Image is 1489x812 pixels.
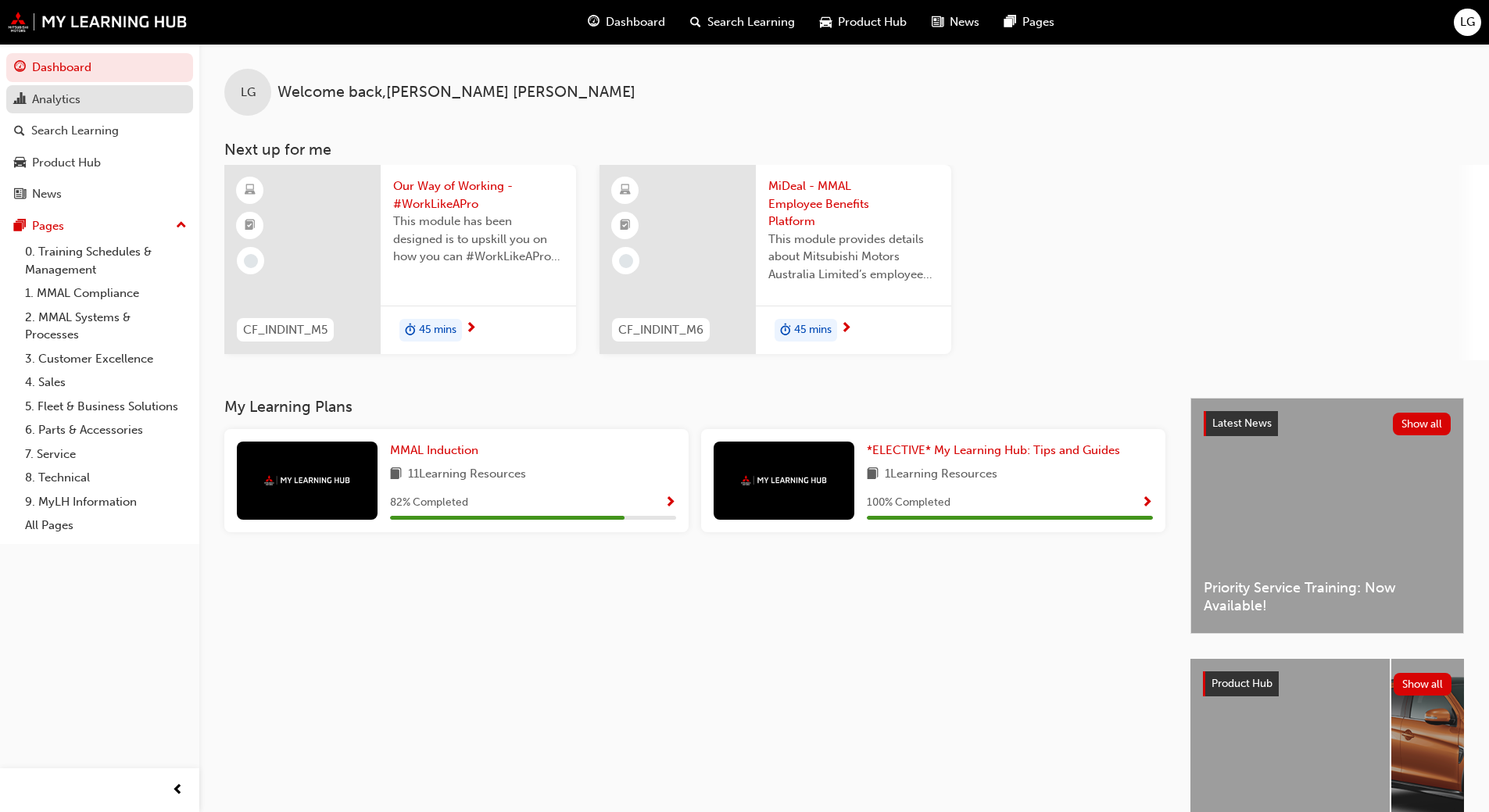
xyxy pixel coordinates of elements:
[768,231,939,284] span: This module provides details about Mitsubishi Motors Australia Limited’s employee benefits platfo...
[264,475,350,485] img: mmal
[14,220,26,234] span: pages-icon
[820,13,832,32] span: car-icon
[393,177,564,213] span: Our Way of Working - #WorkLikeAPro
[390,465,402,485] span: book-icon
[992,6,1067,38] a: pages-iconPages
[6,180,193,209] a: News
[588,13,600,32] span: guage-icon
[390,442,485,460] a: MMAL Induction
[19,466,193,490] a: 8. Technical
[277,84,635,102] span: Welcome back , [PERSON_NAME] [PERSON_NAME]
[1394,673,1452,696] button: Show all
[1141,496,1153,510] span: Show Progress
[199,141,1489,159] h3: Next up for me
[245,216,256,236] span: booktick-icon
[919,6,992,38] a: news-iconNews
[867,465,879,485] span: book-icon
[867,494,950,512] span: 100 % Completed
[1393,413,1451,435] button: Show all
[932,13,943,32] span: news-icon
[19,395,193,419] a: 5. Fleet & Business Solutions
[768,177,939,231] span: MiDeal - MMAL Employee Benefits Platform
[14,93,26,107] span: chart-icon
[176,216,187,236] span: up-icon
[950,13,979,31] span: News
[618,321,703,339] span: CF_INDINT_M6
[885,465,997,485] span: 1 Learning Resources
[1022,13,1054,31] span: Pages
[465,322,477,336] span: next-icon
[1204,579,1451,614] span: Priority Service Training: Now Available!
[1203,671,1451,696] a: Product HubShow all
[19,281,193,306] a: 1. MMAL Compliance
[390,443,478,457] span: MMAL Induction
[6,85,193,114] a: Analytics
[840,322,852,336] span: next-icon
[838,13,907,31] span: Product Hub
[245,181,256,201] span: learningResourceType_ELEARNING-icon
[19,490,193,514] a: 9. MyLH Information
[780,320,791,341] span: duration-icon
[19,240,193,281] a: 0. Training Schedules & Management
[1204,411,1451,436] a: Latest NewsShow all
[14,124,25,138] span: search-icon
[707,13,795,31] span: Search Learning
[6,212,193,241] button: Pages
[1460,13,1475,31] span: LG
[1190,398,1464,634] a: Latest NewsShow allPriority Service Training: Now Available!
[32,185,62,203] div: News
[1212,677,1272,690] span: Product Hub
[32,91,81,109] div: Analytics
[600,165,951,354] a: CF_INDINT_M6MiDeal - MMAL Employee Benefits PlatformThis module provides details about Mitsubishi...
[620,181,631,201] span: learningResourceType_ELEARNING-icon
[6,50,193,212] button: DashboardAnalyticsSearch LearningProduct HubNews
[664,496,676,510] span: Show Progress
[741,475,827,485] img: mmal
[419,321,456,339] span: 45 mins
[8,12,188,32] img: mmal
[19,513,193,538] a: All Pages
[1454,9,1481,36] button: LG
[606,13,665,31] span: Dashboard
[408,465,526,485] span: 11 Learning Resources
[6,148,193,177] a: Product Hub
[14,61,26,75] span: guage-icon
[664,493,676,513] button: Show Progress
[867,443,1120,457] span: *ELECTIVE* My Learning Hub: Tips and Guides
[6,116,193,145] a: Search Learning
[19,370,193,395] a: 4. Sales
[619,254,633,268] span: learningRecordVerb_NONE-icon
[14,188,26,202] span: news-icon
[575,6,678,38] a: guage-iconDashboard
[19,418,193,442] a: 6. Parts & Accessories
[32,217,64,235] div: Pages
[1004,13,1016,32] span: pages-icon
[1212,417,1272,430] span: Latest News
[32,154,101,172] div: Product Hub
[243,321,328,339] span: CF_INDINT_M5
[393,213,564,266] span: This module has been designed is to upskill you on how you can #WorkLikeAPro at Mitsubishi Motors...
[19,442,193,467] a: 7. Service
[224,398,1165,416] h3: My Learning Plans
[224,165,576,354] a: CF_INDINT_M5Our Way of Working - #WorkLikeAProThis module has been designed is to upskill you on ...
[244,254,258,268] span: learningRecordVerb_NONE-icon
[405,320,416,341] span: duration-icon
[31,122,119,140] div: Search Learning
[794,321,832,339] span: 45 mins
[1141,493,1153,513] button: Show Progress
[678,6,807,38] a: search-iconSearch Learning
[241,84,256,102] span: LG
[867,442,1126,460] a: *ELECTIVE* My Learning Hub: Tips and Guides
[620,216,631,236] span: booktick-icon
[14,156,26,170] span: car-icon
[807,6,919,38] a: car-iconProduct Hub
[690,13,701,32] span: search-icon
[390,494,468,512] span: 82 % Completed
[19,306,193,347] a: 2. MMAL Systems & Processes
[19,347,193,371] a: 3. Customer Excellence
[6,53,193,82] a: Dashboard
[172,781,184,800] span: prev-icon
